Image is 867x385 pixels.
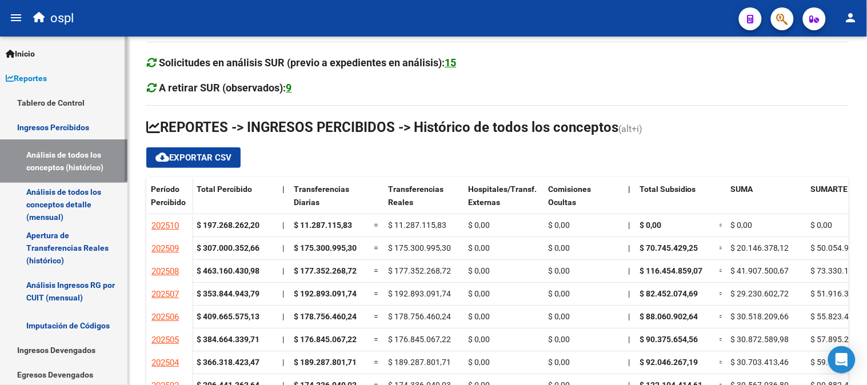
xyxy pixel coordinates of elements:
span: $ 0,00 [811,220,833,230]
span: 202506 [151,312,179,322]
span: $ 0,00 [468,243,490,252]
strong: $ 197.268.262,20 [197,220,259,230]
datatable-header-cell: Comisiones Ocultas [544,177,624,225]
span: 202508 [151,266,179,276]
span: Inicio [6,47,35,60]
span: | [282,243,284,252]
strong: A retirar SUR (observados): [159,82,292,94]
span: 202505 [151,335,179,345]
span: Transferencias Reales [388,185,444,207]
datatable-header-cell: Hospitales/Transf. Externas [464,177,544,225]
span: SUMA [731,185,753,194]
span: $ 0,00 [548,312,570,321]
span: = [720,266,724,275]
span: $ 0,00 [731,220,753,230]
span: = [374,289,378,298]
span: $ 88.060.902,64 [640,312,698,321]
span: (alt+i) [618,123,642,134]
span: $ 0,00 [640,220,661,230]
span: $ 0,00 [468,220,490,230]
span: | [628,243,630,252]
span: Hospitales/Transf. Externas [468,185,537,207]
span: Total Percibido [197,185,252,194]
span: | [282,358,284,367]
span: | [282,266,284,275]
span: $ 189.287.801,71 [294,358,357,367]
span: $ 189.287.801,71 [388,358,451,367]
span: | [628,289,630,298]
span: = [720,335,724,344]
span: $ 176.845.067,22 [294,335,357,344]
span: $ 0,00 [468,312,490,321]
span: ospl [50,6,74,31]
span: $ 176.845.067,22 [388,335,451,344]
span: = [374,312,378,321]
span: Reportes [6,72,47,85]
span: $ 116.454.859,07 [640,266,702,275]
span: = [720,312,724,321]
span: | [282,335,284,344]
datatable-header-cell: Total Percibido [192,177,278,225]
strong: $ 353.844.943,79 [197,289,259,298]
strong: $ 366.318.423,47 [197,358,259,367]
span: REPORTES -> INGRESOS PERCIBIDOS -> Histórico de todos los conceptos [146,119,618,135]
span: Transferencias Diarias [294,185,349,207]
span: = [720,289,724,298]
span: $ 30.518.209,66 [731,312,789,321]
mat-icon: cloud_download [155,150,169,164]
span: $ 178.756.460,24 [388,312,451,321]
span: $ 177.352.268,72 [388,266,451,275]
span: $ 20.146.378,12 [731,243,789,252]
div: 9 [286,80,292,96]
span: $ 177.352.268,72 [294,266,357,275]
span: $ 0,00 [468,358,490,367]
datatable-header-cell: Transferencias Reales [383,177,464,225]
span: | [628,266,630,275]
span: 202509 [151,243,179,254]
span: Período Percibido [151,185,186,207]
span: $ 192.893.091,74 [294,289,357,298]
span: Comisiones Ocultas [548,185,591,207]
span: 202507 [151,289,179,299]
span: | [282,220,284,230]
span: = [720,220,724,230]
datatable-header-cell: | [278,177,289,225]
span: = [720,243,724,252]
span: $ 0,00 [468,289,490,298]
span: $ 0,00 [548,266,570,275]
span: $ 0,00 [548,220,570,230]
strong: $ 384.664.339,71 [197,335,259,344]
mat-icon: menu [9,11,23,25]
span: | [628,220,630,230]
datatable-header-cell: | [624,177,635,225]
div: 15 [445,55,457,71]
span: | [628,312,630,321]
span: 202510 [151,220,179,231]
span: $ 0,00 [548,289,570,298]
span: $ 29.230.602,72 [731,289,789,298]
span: = [720,358,724,367]
span: $ 82.452.074,69 [640,289,698,298]
span: $ 90.375.654,56 [640,335,698,344]
strong: $ 463.160.430,98 [197,266,259,275]
span: $ 11.287.115,83 [294,220,352,230]
span: = [374,266,378,275]
span: $ 178.756.460,24 [294,312,357,321]
button: Exportar CSV [146,147,241,168]
span: | [282,312,284,321]
span: | [282,289,284,298]
span: | [628,358,630,367]
span: $ 192.893.091,74 [388,289,451,298]
span: | [628,185,630,194]
datatable-header-cell: Transferencias Diarias [289,177,369,225]
span: $ 175.300.995,30 [294,243,357,252]
span: $ 0,00 [548,335,570,344]
span: $ 0,00 [468,335,490,344]
span: $ 175.300.995,30 [388,243,451,252]
datatable-header-cell: SUMA [726,177,806,225]
span: $ 0,00 [468,266,490,275]
span: = [374,358,378,367]
div: Open Intercom Messenger [828,346,856,374]
span: | [628,335,630,344]
strong: Solicitudes en análisis SUR (previo a expedientes en análisis): [159,57,457,69]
